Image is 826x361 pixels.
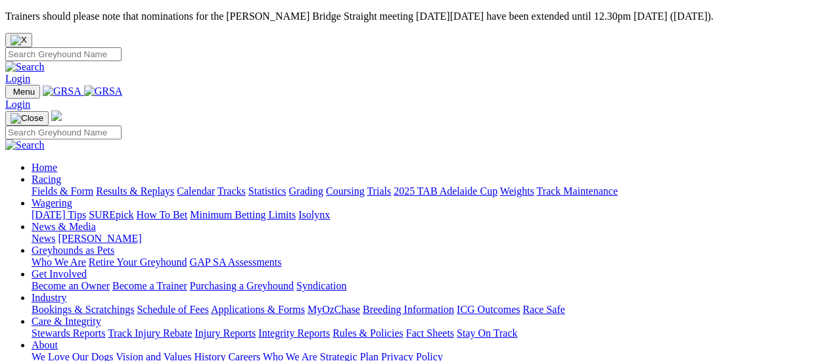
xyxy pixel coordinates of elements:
[326,185,365,197] a: Coursing
[32,268,87,279] a: Get Involved
[308,304,360,315] a: MyOzChase
[195,327,256,339] a: Injury Reports
[32,233,821,245] div: News & Media
[5,33,32,47] button: Close
[137,209,188,220] a: How To Bet
[5,126,122,139] input: Search
[248,185,287,197] a: Statistics
[333,327,403,339] a: Rules & Policies
[32,256,86,268] a: Who We Are
[32,174,61,185] a: Racing
[457,304,520,315] a: ICG Outcomes
[89,256,187,268] a: Retire Your Greyhound
[108,327,192,339] a: Track Injury Rebate
[457,327,517,339] a: Stay On Track
[32,304,821,316] div: Industry
[32,327,821,339] div: Care & Integrity
[32,209,821,221] div: Wagering
[11,113,43,124] img: Close
[5,61,45,73] img: Search
[394,185,497,197] a: 2025 TAB Adelaide Cup
[5,99,30,110] a: Login
[32,256,821,268] div: Greyhounds as Pets
[32,292,66,303] a: Industry
[96,185,174,197] a: Results & Replays
[32,221,96,232] a: News & Media
[296,280,346,291] a: Syndication
[32,327,105,339] a: Stewards Reports
[51,110,62,121] img: logo-grsa-white.png
[13,87,35,97] span: Menu
[5,47,122,61] input: Search
[58,233,141,244] a: [PERSON_NAME]
[32,316,101,327] a: Care & Integrity
[190,280,294,291] a: Purchasing a Greyhound
[258,327,330,339] a: Integrity Reports
[289,185,323,197] a: Grading
[89,209,133,220] a: SUREpick
[190,209,296,220] a: Minimum Betting Limits
[211,304,305,315] a: Applications & Forms
[32,185,93,197] a: Fields & Form
[32,280,821,292] div: Get Involved
[32,339,58,350] a: About
[367,185,391,197] a: Trials
[112,280,187,291] a: Become a Trainer
[218,185,246,197] a: Tracks
[5,73,30,84] a: Login
[32,197,72,208] a: Wagering
[5,139,45,151] img: Search
[11,35,27,45] img: X
[537,185,618,197] a: Track Maintenance
[32,280,110,291] a: Become an Owner
[84,85,123,97] img: GRSA
[298,209,330,220] a: Isolynx
[500,185,534,197] a: Weights
[406,327,454,339] a: Fact Sheets
[32,233,55,244] a: News
[32,162,57,173] a: Home
[137,304,208,315] a: Schedule of Fees
[363,304,454,315] a: Breeding Information
[5,85,40,99] button: Toggle navigation
[5,11,821,22] p: Trainers should please note that nominations for the [PERSON_NAME] Bridge Straight meeting [DATE]...
[32,209,86,220] a: [DATE] Tips
[522,304,564,315] a: Race Safe
[43,85,81,97] img: GRSA
[32,185,821,197] div: Racing
[32,304,134,315] a: Bookings & Scratchings
[5,111,49,126] button: Toggle navigation
[177,185,215,197] a: Calendar
[32,245,114,256] a: Greyhounds as Pets
[190,256,282,268] a: GAP SA Assessments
